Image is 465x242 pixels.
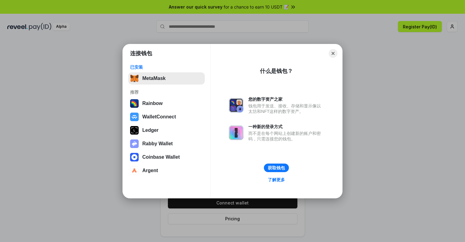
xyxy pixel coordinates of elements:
div: 推荐 [130,89,203,95]
div: 已安装 [130,64,203,70]
div: 您的数字资产之家 [248,96,324,102]
button: Coinbase Wallet [128,151,205,163]
img: svg+xml,%3Csvg%20fill%3D%22none%22%20height%3D%2233%22%20viewBox%3D%220%200%2035%2033%22%20width%... [130,74,139,83]
div: 钱包用于发送、接收、存储和显示像以太坊和NFT这样的数字资产。 [248,103,324,114]
div: 一种新的登录方式 [248,124,324,129]
img: svg+xml,%3Csvg%20width%3D%2228%22%20height%3D%2228%22%20viewBox%3D%220%200%2028%2028%22%20fill%3D... [130,153,139,161]
button: Ledger [128,124,205,136]
div: 了解更多 [268,177,285,182]
button: Rabby Wallet [128,138,205,150]
button: Rainbow [128,97,205,110]
img: svg+xml,%3Csvg%20width%3D%2228%22%20height%3D%2228%22%20viewBox%3D%220%200%2028%2028%22%20fill%3D... [130,166,139,175]
div: Ledger [142,128,158,133]
img: svg+xml,%3Csvg%20xmlns%3D%22http%3A%2F%2Fwww.w3.org%2F2000%2Fsvg%22%20fill%3D%22none%22%20viewBox... [229,98,243,113]
img: svg+xml,%3Csvg%20width%3D%22120%22%20height%3D%22120%22%20viewBox%3D%220%200%20120%20120%22%20fil... [130,99,139,108]
div: 获取钱包 [268,165,285,171]
button: MetaMask [128,72,205,85]
img: svg+xml,%3Csvg%20xmlns%3D%22http%3A%2F%2Fwww.w3.org%2F2000%2Fsvg%22%20fill%3D%22none%22%20viewBox... [229,125,243,140]
button: Argent [128,164,205,177]
div: Argent [142,168,158,173]
button: WalletConnect [128,111,205,123]
div: MetaMask [142,76,165,81]
img: svg+xml,%3Csvg%20xmlns%3D%22http%3A%2F%2Fwww.w3.org%2F2000%2Fsvg%22%20fill%3D%22none%22%20viewBox... [130,139,139,148]
button: 获取钱包 [264,164,289,172]
a: 了解更多 [264,176,289,184]
button: Close [329,49,337,58]
div: Rabby Wallet [142,141,173,146]
img: svg+xml,%3Csvg%20xmlns%3D%22http%3A%2F%2Fwww.w3.org%2F2000%2Fsvg%22%20width%3D%2228%22%20height%3... [130,126,139,135]
img: svg+xml,%3Csvg%20width%3D%2228%22%20height%3D%2228%22%20viewBox%3D%220%200%2028%2028%22%20fill%3D... [130,113,139,121]
div: 什么是钱包？ [260,67,293,75]
div: Rainbow [142,101,163,106]
div: WalletConnect [142,114,176,120]
h1: 连接钱包 [130,50,152,57]
div: 而不是在每个网站上创建新的账户和密码，只需连接您的钱包。 [248,131,324,142]
div: Coinbase Wallet [142,154,180,160]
